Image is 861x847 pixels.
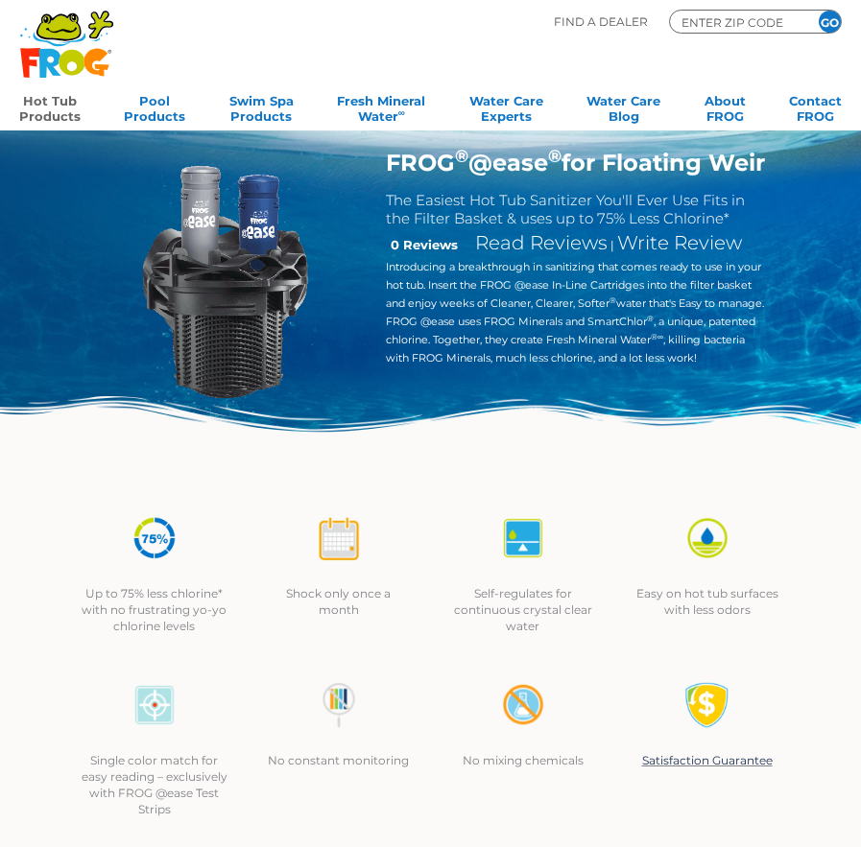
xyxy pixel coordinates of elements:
[610,238,614,252] span: |
[680,13,795,31] input: Zip Code Form
[475,231,608,254] a: Read Reviews
[386,191,771,227] h2: The Easiest Hot Tub Sanitizer You'll Ever Use Fits in the Filter Basket & uses up to 75% Less Chl...
[316,682,362,728] img: no-constant-monitoring1
[316,515,362,561] img: icon-atease-shock-once
[819,11,841,33] input: GO
[132,682,178,728] img: icon-atease-color-match
[386,258,771,367] p: Introducing a breakthrough in sanitizing that comes ready to use in your hot tub. Insert the FROG...
[554,10,648,34] p: Find A Dealer
[658,332,663,341] sup: ∞
[610,295,616,305] sup: ®
[500,682,546,728] img: no-mixing1
[684,682,730,728] img: Satisfaction Guarantee Icon
[91,149,358,415] img: InLineWeir_Front_High_inserting-v2.png
[500,515,546,561] img: icon-atease-self-regulates
[684,515,730,561] img: icon-atease-easy-on
[124,87,185,126] a: PoolProducts
[789,87,842,126] a: ContactFROG
[586,87,660,126] a: Water CareBlog
[266,585,412,618] p: Shock only once a month
[82,752,227,817] p: Single color match for easy reading – exclusively with FROG @ease Test Strips
[386,149,771,176] h1: FROG @ease for Floating Weir
[651,332,658,341] sup: ®
[455,146,468,167] sup: ®
[705,87,746,126] a: AboutFROG
[642,753,773,767] a: Satisfaction Guarantee
[391,237,458,252] strong: 0 Reviews
[617,231,742,254] a: Write Review
[398,107,405,118] sup: ∞
[450,752,596,768] p: No mixing chemicals
[548,146,562,167] sup: ®
[634,585,780,618] p: Easy on hot tub surfaces with less odors
[337,87,425,126] a: Fresh MineralWater∞
[469,87,543,126] a: Water CareExperts
[82,585,227,634] p: Up to 75% less chlorine* with no frustrating yo-yo chlorine levels
[229,87,294,126] a: Swim SpaProducts
[19,87,81,126] a: Hot TubProducts
[266,752,412,768] p: No constant monitoring
[450,585,596,634] p: Self-regulates for continuous crystal clear water
[647,314,654,323] sup: ®
[132,515,178,561] img: icon-atease-75percent-less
